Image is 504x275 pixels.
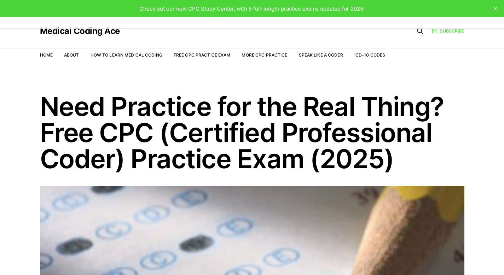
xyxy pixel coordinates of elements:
[299,52,343,58] a: Speak Like a Coder
[432,28,464,34] a: Subscribe
[40,52,53,58] a: Home
[40,27,120,35] a: Medical Coding Ace
[387,240,504,275] iframe: portal-trigger
[91,52,162,58] a: How to Learn Medical Coding
[64,52,79,58] a: About
[139,5,365,12] span: Check out our new CPC Study Center, with 5 full-length practice exams updated for 2025!
[242,52,287,58] a: More CPC Practice
[490,3,501,14] button: close
[40,93,464,172] h1: Need Practice for the Real Thing? Free CPC (Certified Professional Coder) Practice Exam (2025)
[354,52,385,58] a: ICD-10 Codes
[174,52,231,58] a: Free CPC Practice Exam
